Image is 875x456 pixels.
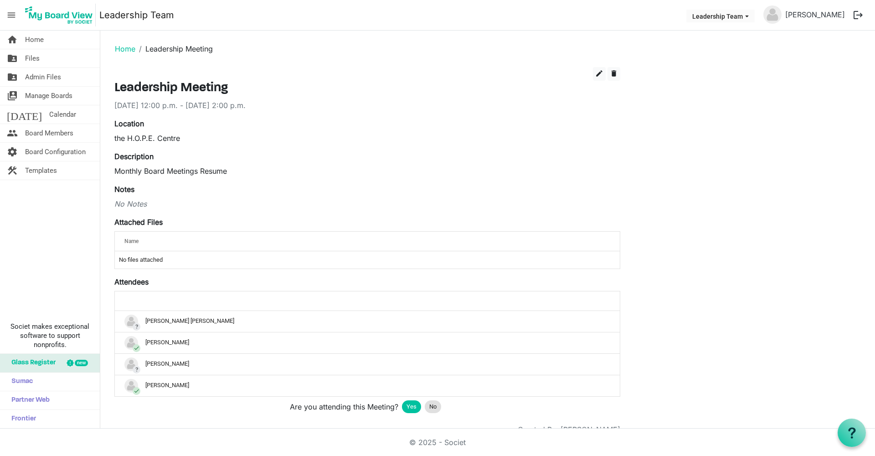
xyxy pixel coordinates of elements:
span: edit [595,69,603,78]
td: checkDavid Inch is template cell column header [115,332,620,353]
span: construction [7,161,18,180]
div: new [75,360,88,366]
span: Yes [407,402,417,411]
span: settings [7,143,18,161]
div: No [425,400,441,413]
button: Leadership Team dropdownbutton [686,10,755,22]
img: no-profile-picture.svg [763,5,782,24]
span: Are you attending this Meeting? [290,401,398,412]
span: Partner Web [7,391,50,409]
span: Name [124,238,139,244]
span: Frontier [7,410,36,428]
img: no-profile-picture.svg [124,315,138,328]
div: [DATE] 12:00 p.m. - [DATE] 2:00 p.m. [114,100,620,111]
img: no-profile-picture.svg [124,379,138,393]
span: check [133,387,140,395]
a: Leadership Team [99,6,174,24]
div: Created By: [PERSON_NAME] [518,424,620,435]
td: checkSharon Wright is template cell column header [115,375,620,396]
a: [PERSON_NAME] [782,5,849,24]
li: Leadership Meeting [135,43,213,54]
a: My Board View Logo [22,4,99,26]
span: [DATE] [7,105,42,124]
div: No Notes [114,198,620,209]
label: Attendees [114,276,149,287]
label: Notes [114,184,134,195]
span: ? [133,366,140,373]
button: delete [607,67,620,81]
div: Yes [402,400,421,413]
img: no-profile-picture.svg [124,336,138,350]
span: Calendar [49,105,76,124]
td: ?Joy Bugden is template cell column header [115,353,620,375]
span: Templates [25,161,57,180]
div: [PERSON_NAME] [PERSON_NAME] [124,315,610,328]
span: Files [25,49,40,67]
span: Board Members [25,124,73,142]
button: logout [849,5,868,25]
span: home [7,31,18,49]
button: edit [593,67,606,81]
label: Location [114,118,144,129]
span: Board Configuration [25,143,86,161]
a: Home [115,44,135,53]
p: Monthly Board Meetings Resume [114,166,620,176]
span: Glass Register [7,354,56,372]
div: [PERSON_NAME] [124,358,610,371]
span: delete [610,69,618,78]
span: Admin Files [25,68,61,86]
span: Sumac [7,373,33,391]
span: Manage Boards [25,87,72,105]
a: © 2025 - Societ [409,438,466,447]
div: the H.O.P.E. Centre [114,133,620,144]
span: No [429,402,437,411]
span: people [7,124,18,142]
div: [PERSON_NAME] [124,379,610,393]
span: menu [3,6,20,24]
span: check [133,344,140,352]
img: My Board View Logo [22,4,96,26]
div: [PERSON_NAME] [124,336,610,350]
label: Description [114,151,154,162]
td: ? James Grant Latchford is template cell column header [115,311,620,332]
span: Societ makes exceptional software to support nonprofits. [4,322,96,349]
td: No files attached [115,251,620,269]
span: Home [25,31,44,49]
img: no-profile-picture.svg [124,358,138,371]
span: folder_shared [7,49,18,67]
h3: Leadership Meeting [114,81,620,96]
label: Attached Files [114,217,163,228]
span: folder_shared [7,68,18,86]
span: switch_account [7,87,18,105]
span: ? [133,323,140,331]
